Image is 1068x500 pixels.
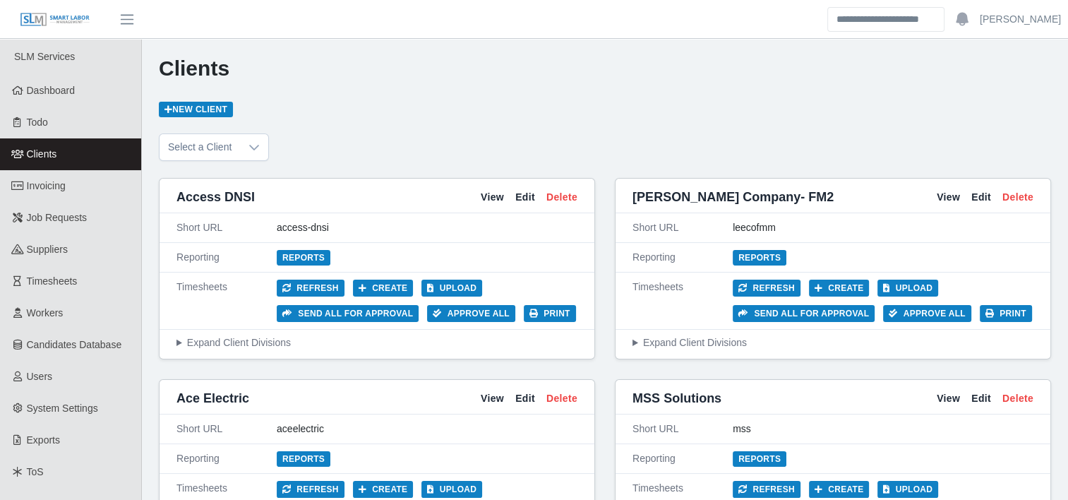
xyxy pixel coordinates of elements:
button: Approve All [883,305,971,322]
span: Suppliers [27,244,68,255]
button: Print [980,305,1032,322]
button: Refresh [277,481,344,498]
div: Short URL [632,422,733,436]
button: Upload [421,481,482,498]
span: Exports [27,434,60,446]
a: Reports [277,451,330,467]
span: System Settings [27,403,98,414]
a: Delete [1002,190,1033,205]
div: leecofmm [733,220,1033,235]
a: View [481,391,504,406]
button: Refresh [733,481,800,498]
span: Access DNSI [176,187,255,207]
button: Refresh [277,280,344,297]
a: Reports [733,451,786,467]
button: Upload [877,481,938,498]
span: ToS [27,466,44,477]
button: Approve All [427,305,515,322]
a: Edit [515,391,535,406]
div: Reporting [632,451,733,466]
button: Create [809,481,870,498]
a: Edit [971,391,991,406]
a: Edit [971,190,991,205]
span: Todo [27,117,48,128]
a: Reports [277,250,330,266]
a: Reports [733,250,786,266]
a: View [937,391,960,406]
button: Refresh [733,280,800,297]
span: Timesheets [27,275,78,287]
div: Reporting [176,250,277,265]
button: Send all for approval [733,305,875,322]
button: Create [353,280,414,297]
span: Invoicing [27,180,66,191]
span: Ace Electric [176,388,249,408]
span: SLM Services [14,51,75,62]
a: Edit [515,190,535,205]
button: Print [524,305,576,322]
a: [PERSON_NAME] [980,12,1061,27]
span: Workers [27,307,64,319]
div: Short URL [632,220,733,235]
div: Timesheets [632,280,733,322]
div: aceelectric [277,422,577,436]
span: Candidates Database [27,339,122,350]
button: Create [809,280,870,297]
span: [PERSON_NAME] Company- FM2 [632,187,834,207]
a: Delete [546,190,577,205]
span: MSS Solutions [632,388,721,408]
img: SLM Logo [20,12,90,28]
button: Create [353,481,414,498]
button: Upload [877,280,938,297]
div: Reporting [632,250,733,265]
div: access-dnsi [277,220,577,235]
div: mss [733,422,1033,436]
span: Dashboard [27,85,76,96]
span: Job Requests [27,212,88,223]
input: Search [827,7,944,32]
a: View [937,190,960,205]
span: Select a Client [160,134,240,160]
a: Delete [546,391,577,406]
summary: Expand Client Divisions [632,335,1033,350]
a: View [481,190,504,205]
summary: Expand Client Divisions [176,335,577,350]
div: Reporting [176,451,277,466]
a: Delete [1002,391,1033,406]
span: Clients [27,148,57,160]
h1: Clients [159,56,1051,81]
a: New Client [159,102,233,117]
span: Users [27,371,53,382]
div: Timesheets [176,280,277,322]
div: Short URL [176,422,277,436]
button: Upload [421,280,482,297]
button: Send all for approval [277,305,419,322]
div: Short URL [176,220,277,235]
